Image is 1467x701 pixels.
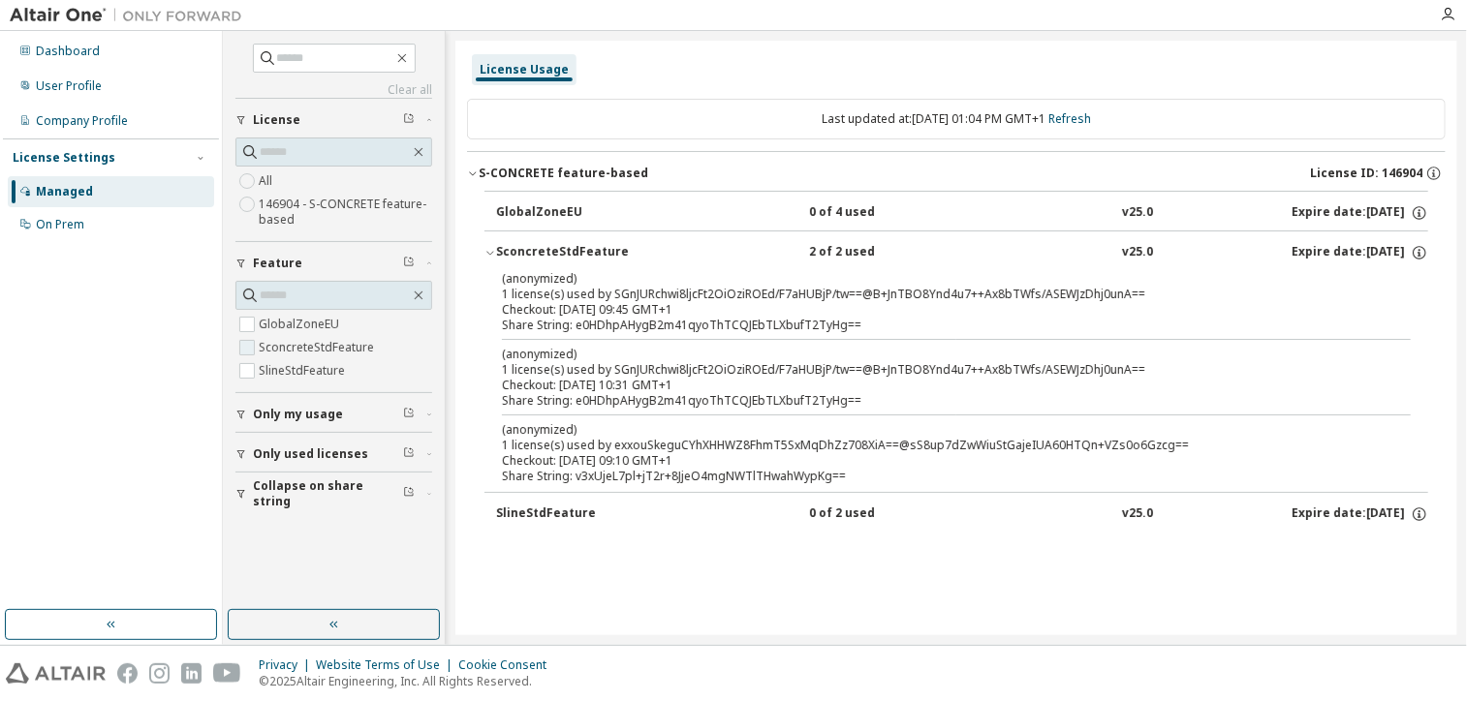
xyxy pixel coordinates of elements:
img: altair_logo.svg [6,663,106,684]
div: License Settings [13,150,115,166]
button: GlobalZoneEU0 of 4 usedv25.0Expire date:[DATE] [496,192,1428,234]
span: Clear filter [403,446,415,462]
label: SlineStdFeature [259,359,349,382]
div: 1 license(s) used by SGnJURchwi8ljcFt2OiOziROEd/F7aHUBjP/tw==@B+JnTBO8Ynd4u7++Ax8bTWfs/ASEWJzDhj0... [502,270,1364,302]
label: GlobalZoneEU [259,313,343,336]
button: SconcreteStdFeature2 of 2 usedv25.0Expire date:[DATE] [484,231,1428,274]
div: GlobalZoneEU [496,204,671,222]
div: v25.0 [1122,204,1153,222]
div: SlineStdFeature [496,505,671,523]
div: License Usage [480,62,569,77]
div: Expire date: [DATE] [1292,204,1428,222]
div: Share String: e0HDhpAHygB2m41qyoThTCQJEbTLXbufT2TyHg== [502,318,1364,333]
div: User Profile [36,78,102,94]
div: Checkout: [DATE] 09:10 GMT+1 [502,453,1364,469]
p: (anonymized) [502,421,1364,438]
div: SconcreteStdFeature [496,244,671,261]
label: 146904 - S-CONCRETE feature-based [259,193,432,231]
span: Clear filter [403,256,415,271]
p: (anonymized) [502,346,1364,362]
div: Website Terms of Use [316,657,458,673]
button: Only used licenses [235,433,432,475]
p: (anonymized) [502,270,1364,287]
div: Company Profile [36,113,128,129]
span: Clear filter [403,112,415,128]
div: Dashboard [36,44,100,59]
div: On Prem [36,217,84,232]
div: Privacy [259,657,316,673]
div: v25.0 [1122,505,1153,523]
div: Expire date: [DATE] [1292,244,1428,261]
div: Checkout: [DATE] 10:31 GMT+1 [502,378,1364,393]
div: Share String: e0HDhpAHygB2m41qyoThTCQJEbTLXbufT2TyHg== [502,393,1364,409]
button: License [235,99,432,141]
span: Only used licenses [253,446,368,462]
div: 1 license(s) used by exxouSkeguCYhXHHWZ8FhmT5SxMqDhZz708XiA==@sS8up7dZwWiuStGajeIUA60HTQn+VZs0o6G... [502,421,1364,453]
div: Share String: v3xUjeL7pl+jT2r+8JjeO4mgNWTlTHwahWypKg== [502,469,1364,484]
div: 0 of 2 used [809,505,983,523]
p: © 2025 Altair Engineering, Inc. All Rights Reserved. [259,673,558,689]
span: License ID: 146904 [1310,166,1422,181]
button: Only my usage [235,393,432,436]
label: All [259,169,276,193]
img: linkedin.svg [181,663,202,684]
label: SconcreteStdFeature [259,336,378,359]
div: Expire date: [DATE] [1292,505,1428,523]
span: Feature [253,256,302,271]
button: Collapse on share string [235,472,432,515]
span: License [253,112,300,128]
div: Cookie Consent [458,657,558,673]
img: youtube.svg [213,663,241,684]
div: v25.0 [1122,244,1153,261]
img: facebook.svg [117,663,138,684]
a: Refresh [1048,110,1091,127]
div: S-CONCRETE feature-based [479,166,648,181]
span: Collapse on share string [253,478,403,509]
img: Altair One [10,6,252,25]
span: Only my usage [253,407,343,422]
span: Clear filter [403,486,415,502]
div: 1 license(s) used by SGnJURchwi8ljcFt2OiOziROEd/F7aHUBjP/tw==@B+JnTBO8Ynd4u7++Ax8bTWfs/ASEWJzDhj0... [502,346,1364,378]
button: Feature [235,242,432,285]
div: 2 of 2 used [809,244,983,261]
span: Clear filter [403,407,415,422]
div: Checkout: [DATE] 09:45 GMT+1 [502,302,1364,318]
div: Last updated at: [DATE] 01:04 PM GMT+1 [467,99,1446,139]
img: instagram.svg [149,663,170,684]
div: Managed [36,184,93,199]
button: S-CONCRETE feature-basedLicense ID: 146904 [467,152,1446,195]
button: SlineStdFeature0 of 2 usedv25.0Expire date:[DATE] [496,493,1428,535]
div: 0 of 4 used [809,204,983,222]
a: Clear all [235,82,432,98]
